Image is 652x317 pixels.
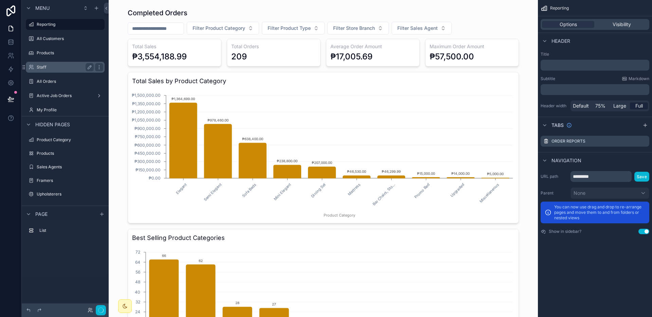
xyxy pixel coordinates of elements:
[26,189,105,200] a: Upholsterers
[554,204,645,221] p: You can now use drag and drop to re-arrange pages and move them to and from folders or nested views
[541,174,568,179] label: URL path
[26,19,105,30] a: Reporting
[613,102,626,109] span: Large
[550,5,569,11] span: Reporting
[549,229,581,234] label: Show in sidebar?
[551,157,581,164] span: Navigation
[26,48,105,58] a: Products
[26,162,105,172] a: Sales Agents
[35,5,50,12] span: Menu
[635,102,643,109] span: Full
[35,121,70,128] span: Hidden pages
[35,211,48,218] span: Page
[574,190,585,197] span: None
[37,79,103,84] label: All Orders
[37,137,103,143] label: Product Category
[37,191,103,197] label: Upholsterers
[595,102,605,109] span: 75%
[26,33,105,44] a: All Customers
[37,164,103,170] label: Sales Agents
[26,105,105,115] a: My Profile
[37,107,103,113] label: My Profile
[37,22,101,27] label: Reporting
[551,122,564,129] span: Tabs
[26,76,105,87] a: All Orders
[37,64,91,70] label: Staff
[570,187,649,199] button: None
[551,138,585,144] label: Order Reports
[26,62,105,73] a: Staff
[37,36,103,41] label: All Customers
[37,178,103,183] label: Framers
[26,134,105,145] a: Product Category
[541,190,568,196] label: Parent
[629,76,649,81] span: Markdown
[541,52,649,57] label: Title
[37,50,103,56] label: Products
[560,21,577,28] span: Options
[634,172,649,182] button: Save
[26,148,105,159] a: Products
[551,38,570,44] span: Header
[541,76,555,81] label: Subtitle
[541,103,568,109] label: Header width
[613,21,631,28] span: Visibility
[39,228,102,233] label: List
[622,76,649,81] a: Markdown
[26,90,105,101] a: Active Job Orders
[22,222,109,243] div: scrollable content
[26,175,105,186] a: Framers
[541,84,649,95] div: scrollable content
[37,93,94,98] label: Active Job Orders
[573,102,589,109] span: Default
[541,60,649,71] div: scrollable content
[37,151,103,156] label: Products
